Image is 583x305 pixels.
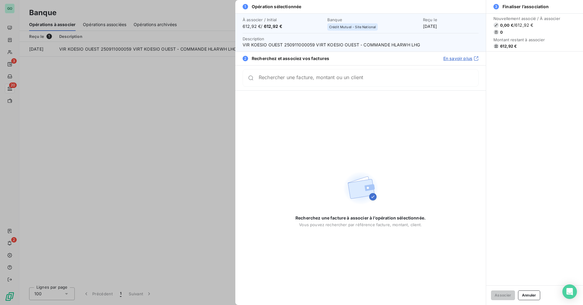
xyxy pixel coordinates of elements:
[243,42,479,48] span: VIR KOESIO OUEST 250911000059 VIRT KOESIO OUEST - COMMANDE HLARWH LHG
[327,17,419,22] span: Banque
[295,215,426,221] span: Recherchez une facture à associer à l’opération sélectionnée.
[423,17,479,29] div: [DATE]
[252,55,329,62] span: Recherchez et associez vos factures
[500,30,503,35] span: 0
[243,36,264,41] span: Description
[491,290,515,300] button: Associer
[562,284,577,299] div: Open Intercom Messenger
[259,75,478,81] input: placeholder
[423,17,479,22] span: Reçu le
[493,4,499,9] span: 3
[513,22,533,28] span: / 612,92 €
[243,56,248,61] span: 2
[252,4,301,10] span: Opération sélectionnée
[500,23,513,28] span: 0,00 €
[264,24,282,29] span: 612,92 €
[341,169,380,208] img: Empty state
[243,23,324,29] span: 612,92 € /
[503,4,549,10] span: Finaliser l’association
[518,290,540,300] button: Annuler
[243,17,324,22] span: À associer / Initial
[493,16,560,21] span: Nouvellement associé / À associer
[299,222,422,227] span: Vous pouvez rechercher par référence facture, montant, client.
[500,44,517,49] span: 612,92 €
[329,25,376,29] span: Crédit Mutuel - Site National
[443,55,479,62] a: En savoir plus
[243,4,248,9] span: 1
[493,37,560,42] span: Montant restant à associer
